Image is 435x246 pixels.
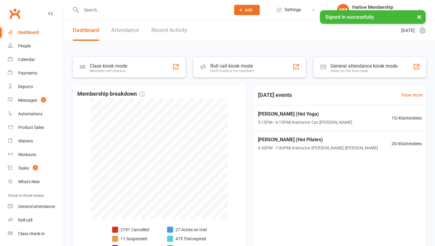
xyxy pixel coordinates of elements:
a: Product Sales [8,121,64,134]
a: Recent Activity [151,20,187,41]
a: People [8,39,64,53]
span: 3 [41,97,46,102]
h3: [DATE] events [253,90,297,101]
a: Messages 3 [8,94,64,107]
div: Product Sales [18,125,44,130]
li: 2791 Cancelled [112,226,157,233]
a: Calendar [8,53,64,66]
a: Payments [8,66,64,80]
li: 27 Active on trial [167,226,207,233]
a: Class kiosk mode [8,227,64,241]
a: Dashboard [73,20,99,41]
div: Automations [18,111,43,116]
a: What's New [8,175,64,189]
div: Roll call kiosk mode [210,63,254,69]
span: Signed in successfully. [325,14,375,20]
div: Waivers [18,139,33,143]
a: Clubworx [7,6,22,21]
div: Workouts [18,152,36,157]
div: General attendance kiosk mode [330,63,398,69]
a: Waivers [8,134,64,148]
span: 2 [33,165,38,170]
div: Payments [18,71,37,75]
div: Roll call [18,218,32,222]
button: Add [234,5,260,15]
span: 6:30PM - 7:30PM | Instructor [PERSON_NAME] | [PERSON_NAME] [258,145,378,151]
a: Tasks 2 [8,161,64,175]
span: [PERSON_NAME] (Hot Pilates) [258,136,378,144]
input: Search... [79,6,226,14]
div: Dashboard [18,30,39,35]
a: General attendance kiosk mode [8,200,64,213]
div: Class kiosk mode [90,63,127,69]
button: × [414,10,425,23]
a: Automations [8,107,64,121]
div: Calendar [18,57,35,62]
a: Reports [8,80,64,94]
span: [DATE] [401,27,415,34]
div: Harlow Hot Yoga, Pilates and Barre [352,10,418,15]
div: HM [337,4,349,16]
div: Reports [18,84,33,89]
div: Harlow Membership [352,5,418,10]
span: 20 / 40 attendees [391,140,422,147]
div: What's New [18,179,40,184]
div: Messages [18,98,37,103]
span: Membership breakdown [77,90,145,98]
span: 15 / 40 attendees [391,115,422,121]
li: 475 Trial expired [167,235,207,242]
div: General attendance [18,204,55,209]
div: Members self check-in [90,69,127,73]
div: Great for the front desk [330,69,398,73]
div: People [18,43,31,48]
a: Workouts [8,148,64,161]
span: Add [245,8,252,12]
a: Roll call [8,213,64,227]
a: Attendance [111,20,139,41]
span: Settings [285,3,301,17]
div: Staff check-in for members [210,69,254,73]
li: 11 Suspended [112,235,157,242]
a: View more [401,91,423,99]
span: [PERSON_NAME] (Hot Yoga) [258,110,352,118]
span: 5:15PM - 6:15PM | Instructor Cat | [PERSON_NAME] [258,119,352,126]
div: Tasks [18,166,29,171]
a: Dashboard [8,26,64,39]
div: Class check-in [18,231,45,236]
